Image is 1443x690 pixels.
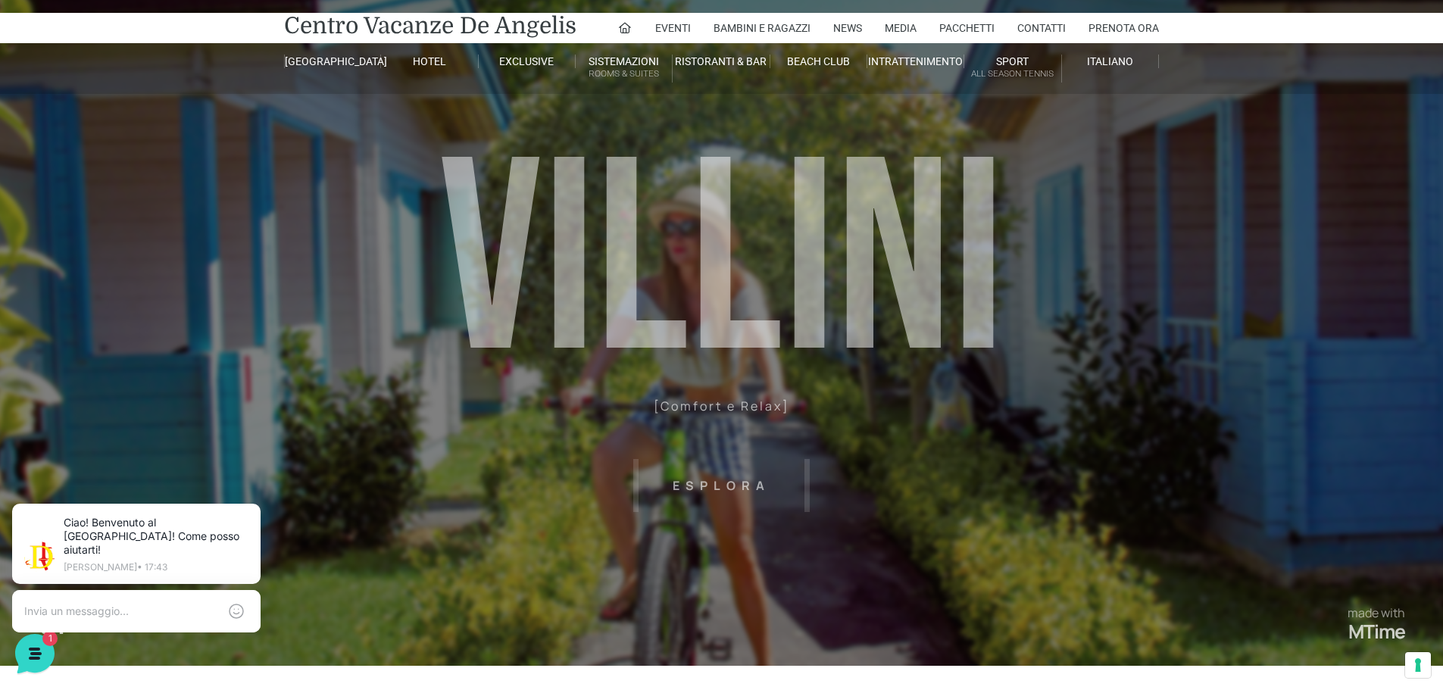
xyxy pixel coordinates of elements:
[73,30,258,71] p: Ciao! Benvenuto al [GEOGRAPHIC_DATA]! Come posso aiutarti!
[12,486,105,521] button: Home
[1062,55,1159,68] a: Italiano
[131,507,172,521] p: Messaggi
[98,200,223,212] span: Inizia una conversazione
[479,55,576,68] a: Exclusive
[284,55,381,68] a: [GEOGRAPHIC_DATA]
[73,77,258,86] p: [PERSON_NAME] • 17:43
[233,507,255,521] p: Aiuto
[264,164,279,179] span: 1
[833,13,862,43] a: News
[135,121,279,133] a: [DEMOGRAPHIC_DATA] tutto
[33,56,64,86] img: light
[24,191,279,221] button: Inizia una conversazione
[885,13,917,43] a: Media
[939,13,995,43] a: Pacchetti
[24,121,129,133] span: Le tue conversazioni
[284,11,576,41] a: Centro Vacanze De Angelis
[249,145,279,159] p: [DATE]
[714,13,811,43] a: Bambini e Ragazzi
[18,139,285,185] a: [PERSON_NAME]Ciao! Benvenuto al [GEOGRAPHIC_DATA]! Come posso aiutarti![DATE]1
[34,284,248,299] input: Cerca un articolo...
[576,55,673,83] a: SistemazioniRooms & Suites
[151,485,162,495] span: 1
[105,486,198,521] button: 1Messaggi
[770,55,867,68] a: Beach Club
[1087,55,1133,67] span: Italiano
[964,55,1061,83] a: SportAll Season Tennis
[12,12,255,61] h2: Ciao da De Angelis Resort 👋
[198,486,291,521] button: Aiuto
[1405,652,1431,678] button: Le tue preferenze relative al consenso per le tecnologie di tracciamento
[45,507,71,521] p: Home
[381,55,478,68] a: Hotel
[867,55,964,68] a: Intrattenimento
[12,67,255,97] p: La nostra missione è rendere la tua esperienza straordinaria!
[64,164,240,179] p: Ciao! Benvenuto al [GEOGRAPHIC_DATA]! Come posso aiutarti!
[24,251,118,264] span: Trova una risposta
[673,55,770,68] a: Ristoranti & Bar
[1017,13,1066,43] a: Contatti
[964,67,1060,81] small: All Season Tennis
[655,13,691,43] a: Eventi
[576,67,672,81] small: Rooms & Suites
[12,631,58,676] iframe: Customerly Messenger Launcher
[64,145,240,161] span: [PERSON_NAME]
[1088,13,1159,43] a: Prenota Ora
[24,147,55,177] img: light
[161,251,279,264] a: Apri Centro Assistenza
